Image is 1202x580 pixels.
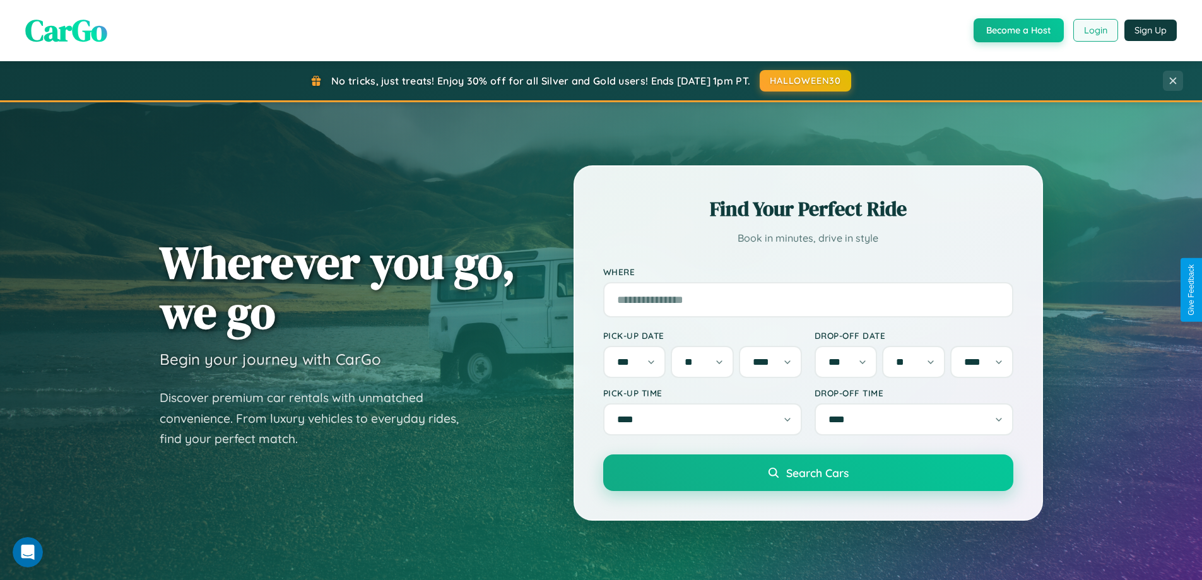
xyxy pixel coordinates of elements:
[786,466,849,480] span: Search Cars
[160,350,381,369] h3: Begin your journey with CarGo
[603,195,1013,223] h2: Find Your Perfect Ride
[760,70,851,92] button: HALLOWEEN30
[603,330,802,341] label: Pick-up Date
[603,229,1013,247] p: Book in minutes, drive in style
[160,388,475,449] p: Discover premium car rentals with unmatched convenience. From luxury vehicles to everyday rides, ...
[1073,19,1118,42] button: Login
[974,18,1064,42] button: Become a Host
[1124,20,1177,41] button: Sign Up
[603,388,802,398] label: Pick-up Time
[25,9,107,51] span: CarGo
[13,537,43,567] iframe: Intercom live chat
[815,330,1013,341] label: Drop-off Date
[603,266,1013,277] label: Where
[160,237,516,337] h1: Wherever you go, we go
[1187,264,1196,316] div: Give Feedback
[331,74,750,87] span: No tricks, just treats! Enjoy 30% off for all Silver and Gold users! Ends [DATE] 1pm PT.
[815,388,1013,398] label: Drop-off Time
[603,454,1013,491] button: Search Cars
